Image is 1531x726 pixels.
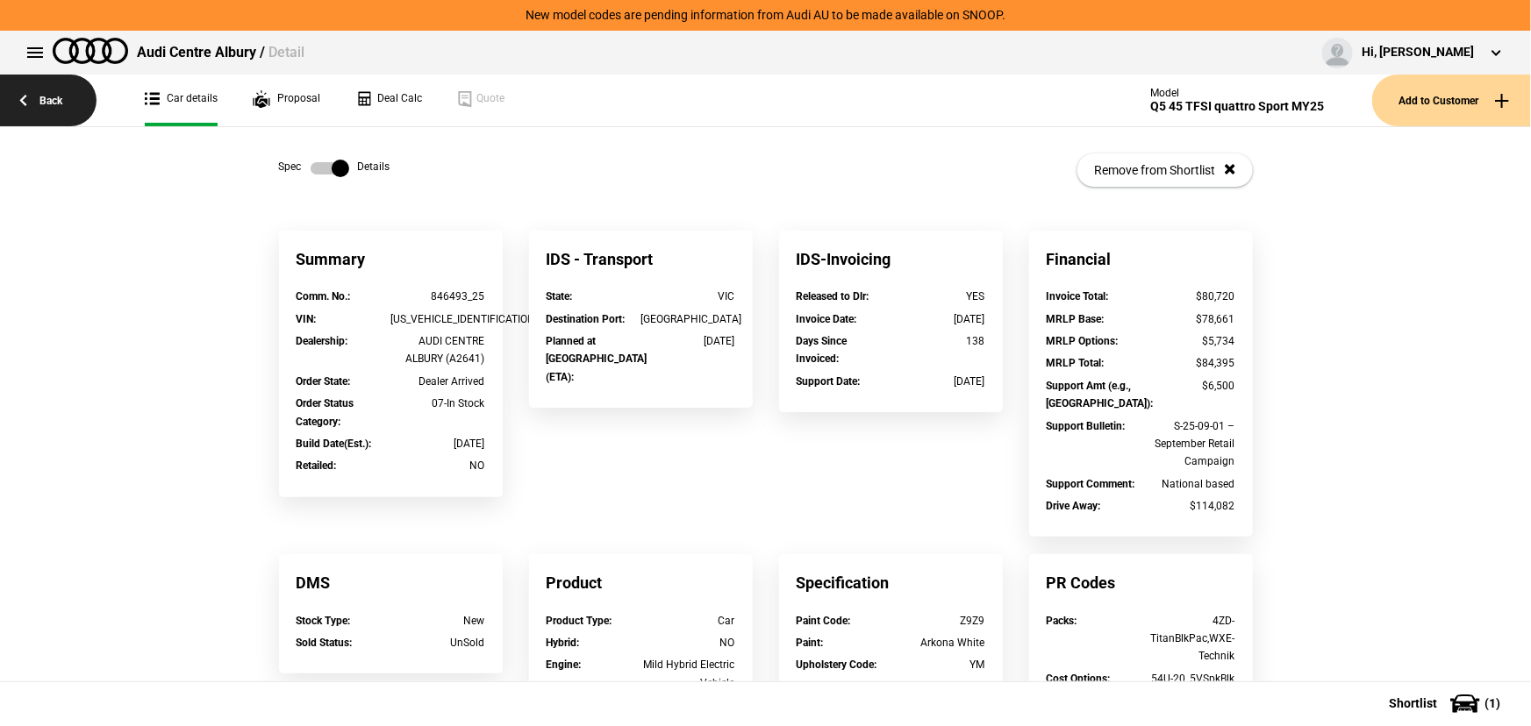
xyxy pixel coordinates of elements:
div: National based [1141,475,1235,493]
div: Hi, [PERSON_NAME] [1362,44,1474,61]
strong: Retailed : [297,459,337,472]
div: 07-In Stock [390,395,485,412]
strong: Support Amt (e.g., [GEOGRAPHIC_DATA]) : [1047,380,1154,409]
div: Dealer Arrived [390,373,485,390]
div: $5,734 [1141,332,1235,350]
strong: Sold Status : [297,637,353,649]
div: [GEOGRAPHIC_DATA] [640,310,735,328]
div: $80,720 [1141,288,1235,305]
div: DMS [279,554,503,611]
strong: Invoice Date : [797,313,857,325]
strong: Build Date(Est.) : [297,438,372,450]
strong: MRLP Options : [1047,335,1119,347]
img: audi.png [53,38,128,64]
a: Proposal [253,75,320,126]
span: Detail [268,44,304,60]
div: Car [640,612,735,630]
a: Car details [145,75,218,126]
strong: Upholstery Code : [797,658,877,671]
strong: Days Since Invoiced : [797,335,848,365]
div: Spec Details [279,160,390,177]
div: Specification [779,554,1003,611]
div: NO [640,634,735,651]
div: $114,082 [1141,497,1235,515]
button: Shortlist(1) [1363,681,1531,725]
button: Remove from Shortlist [1077,153,1253,187]
span: ( 1 ) [1484,697,1500,709]
div: [US_VEHICLE_IDENTIFICATION_NUMBER] [390,310,485,328]
div: Mild Hybrid Electric Vehicle [640,656,735,692]
strong: Engine : [547,658,582,671]
div: Q5 45 TFSI quattro Sport MY25 [1150,99,1324,114]
div: Audi Centre Albury / [137,43,304,62]
strong: Cost Options : [1047,673,1111,685]
strong: Drive Away : [1047,500,1101,512]
div: [DATE] [390,435,485,452]
strong: Product Type : [547,615,612,627]
div: Summary [279,231,503,288]
div: IDS - Transport [529,231,753,288]
strong: Support Bulletin : [1047,420,1126,432]
div: VIC [640,288,735,305]
div: $6,500 [1141,377,1235,395]
strong: Paint Code : [797,615,851,627]
div: $78,661 [1141,310,1235,328]
div: YES [891,288,985,305]
div: Black [891,679,985,696]
strong: Destination Port : [547,313,626,325]
strong: Support Comment : [1047,478,1135,490]
strong: Order State : [297,375,351,388]
a: Deal Calc [355,75,422,126]
div: Product [529,554,753,611]
strong: Order Status Category : [297,397,354,427]
div: Z9Z9 [891,612,985,630]
strong: MRLP Base : [1047,313,1105,325]
button: Add to Customer [1372,75,1531,126]
strong: VIN : [297,313,317,325]
div: Model [1150,87,1324,99]
div: [DATE] [891,310,985,328]
div: [DATE] [640,332,735,350]
div: Financial [1029,231,1253,288]
strong: MRLP Total : [1047,357,1105,369]
div: New [390,612,485,630]
div: PR Codes [1029,554,1253,611]
strong: Invoice Total : [1047,290,1109,302]
div: Arkona White [891,634,985,651]
div: NO [390,457,485,474]
div: 4ZD-TitanBlkPac,WXE-Technik [1141,612,1235,665]
strong: Planned at [GEOGRAPHIC_DATA] (ETA) : [547,335,647,383]
div: YM [891,656,985,673]
div: AUDI CENTRE ALBURY (A2641) [390,332,485,368]
div: 846493_25 [390,288,485,305]
strong: Comm. No. : [297,290,351,302]
div: IDS-Invoicing [779,231,1003,288]
strong: Stock Type : [297,615,351,627]
div: [DATE] [891,373,985,390]
div: 54U-20_5VSpkBlk [1141,670,1235,687]
strong: Dealership : [297,335,348,347]
div: S-25-09-01 – September Retail Campaign [1141,417,1235,471]
strong: Packs : [1047,615,1077,627]
div: $84,395 [1141,354,1235,372]
strong: Hybrid : [547,637,580,649]
strong: Released to Dlr : [797,290,869,302]
strong: Paint : [797,637,824,649]
strong: State : [547,290,573,302]
div: 138 [891,332,985,350]
strong: Support Date : [797,375,861,388]
span: Shortlist [1389,697,1437,709]
div: UnSold [390,634,485,651]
